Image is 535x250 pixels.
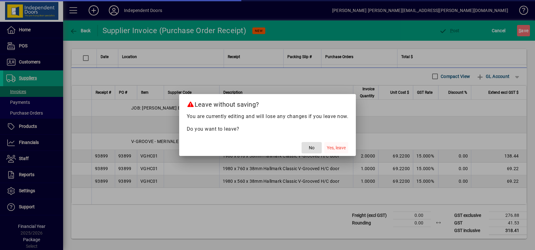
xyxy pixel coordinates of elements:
[302,142,322,153] button: No
[327,145,346,151] span: Yes, leave
[179,94,356,112] h2: Leave without saving?
[309,145,315,151] span: No
[324,142,348,153] button: Yes, leave
[187,125,349,133] p: Do you want to leave?
[187,113,349,120] p: You are currently editing and will lose any changes if you leave now.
